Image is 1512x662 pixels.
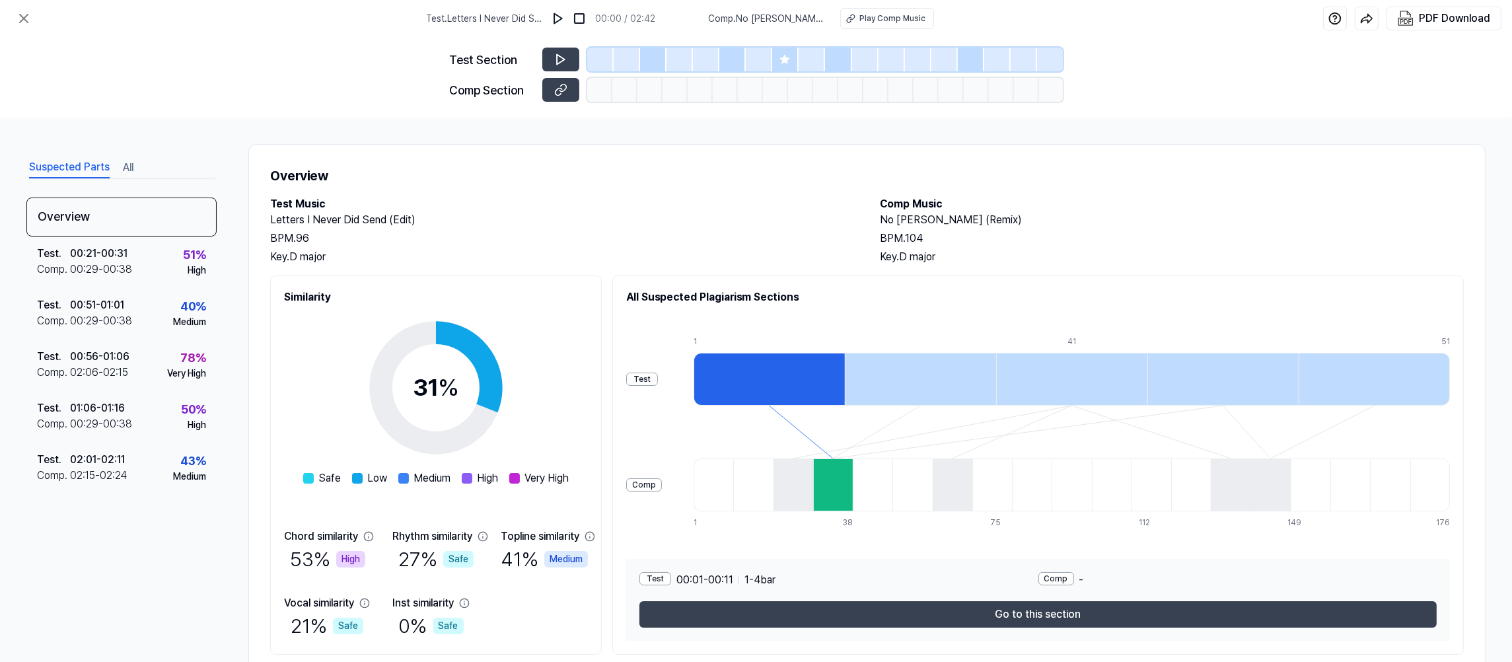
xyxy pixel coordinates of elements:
[37,262,70,277] div: Comp .
[1395,7,1493,30] button: PDF Download
[639,572,671,585] div: Test
[881,249,1464,265] div: Key. D major
[26,198,217,237] div: Overview
[881,196,1464,212] h2: Comp Music
[180,349,206,367] div: 78 %
[333,618,363,634] div: Safe
[70,297,124,313] div: 00:51 - 01:01
[368,470,388,486] span: Low
[399,611,464,641] div: 0 %
[1419,10,1490,27] div: PDF Download
[70,400,125,416] div: 01:06 - 01:16
[676,572,733,588] span: 00:01 - 00:11
[450,81,534,99] div: Comp Section
[284,289,588,305] h2: Similarity
[270,249,854,265] div: Key. D major
[413,370,459,406] div: 31
[29,157,110,178] button: Suspected Parts
[501,544,588,574] div: 41 %
[991,517,1030,529] div: 75
[840,8,934,29] button: Play Comp Music
[1441,336,1450,348] div: 51
[188,264,206,277] div: High
[290,544,365,574] div: 53 %
[544,551,588,568] div: Medium
[552,12,565,25] img: play
[595,12,655,26] div: 00:00 / 02:42
[573,12,586,25] img: stop
[1038,572,1437,588] div: -
[639,601,1437,628] button: Go to this section
[70,246,127,262] div: 00:21 - 00:31
[188,418,206,432] div: High
[626,478,662,492] div: Comp
[37,365,70,381] div: Comp .
[525,470,569,486] span: Very High
[37,416,70,432] div: Comp .
[37,468,70,484] div: Comp .
[1436,517,1450,529] div: 176
[270,166,1464,186] h1: Overview
[284,529,358,544] div: Chord similarity
[123,157,133,178] button: All
[478,470,499,486] span: High
[167,367,206,381] div: Very High
[291,611,363,641] div: 21 %
[336,551,365,568] div: High
[501,529,579,544] div: Topline similarity
[37,297,70,313] div: Test .
[626,373,658,386] div: Test
[37,452,70,468] div: Test .
[270,212,854,228] h2: Letters I Never Did Send (Edit)
[37,313,70,329] div: Comp .
[37,349,70,365] div: Test .
[319,470,342,486] span: Safe
[450,51,534,69] div: Test Section
[881,212,1464,228] h2: No [PERSON_NAME] (Remix)
[1038,572,1074,585] div: Comp
[694,336,845,348] div: 1
[859,13,925,24] div: Play Comp Music
[70,349,129,365] div: 00:56 - 01:06
[270,196,854,212] h2: Test Music
[70,313,132,329] div: 00:29 - 00:38
[426,12,542,26] span: Test . Letters I Never Did Send (Edit)
[1398,11,1414,26] img: PDF Download
[694,517,733,529] div: 1
[70,365,128,381] div: 02:06 - 02:15
[70,468,127,484] div: 02:15 - 02:24
[70,452,125,468] div: 02:01 - 02:11
[443,551,474,568] div: Safe
[708,12,824,26] span: Comp . No [PERSON_NAME] (Remix)
[398,544,474,574] div: 27 %
[1287,517,1327,529] div: 149
[438,373,459,402] span: %
[70,262,132,277] div: 00:29 - 00:38
[284,595,354,611] div: Vocal similarity
[270,231,854,246] div: BPM. 96
[70,416,132,432] div: 00:29 - 00:38
[392,529,472,544] div: Rhythm similarity
[414,470,451,486] span: Medium
[842,517,882,529] div: 38
[1328,12,1342,25] img: help
[1139,517,1178,529] div: 112
[173,470,206,484] div: Medium
[180,297,206,315] div: 40 %
[180,452,206,470] div: 43 %
[173,315,206,329] div: Medium
[433,618,464,634] div: Safe
[181,400,206,418] div: 50 %
[744,572,775,588] span: 1 - 4 bar
[183,246,206,264] div: 51 %
[1067,336,1219,348] div: 41
[37,246,70,262] div: Test .
[881,231,1464,246] div: BPM. 104
[37,400,70,416] div: Test .
[626,289,1450,305] h2: All Suspected Plagiarism Sections
[392,595,454,611] div: Inst similarity
[1360,12,1373,25] img: share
